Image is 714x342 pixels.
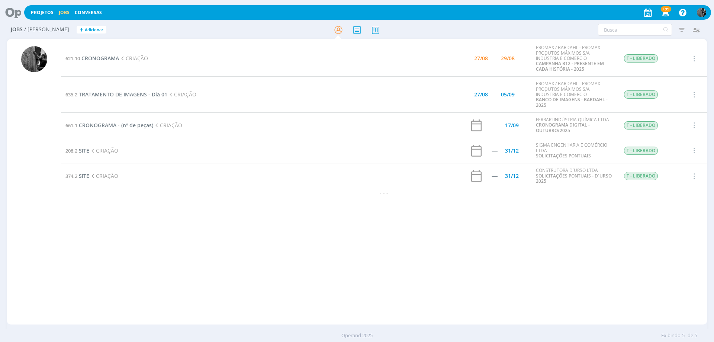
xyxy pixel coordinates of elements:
div: - - - [61,189,707,197]
a: 621.10CRONOGRAMA [65,55,119,62]
span: CRONOGRAMA [81,55,119,62]
span: 621.10 [65,55,80,62]
div: 05/09 [501,92,515,97]
span: SITE [79,147,89,154]
div: PROMAX / BARDAHL - PROMAX PRODUTOS MÁXIMOS S/A INDÚSTRIA E COMÉRCIO [536,81,612,108]
button: +Adicionar [77,26,106,34]
span: T - LIBERADO [624,172,658,180]
span: Exibindo [661,332,681,339]
a: 208.2SITE [65,147,89,154]
div: 31/12 [505,148,519,153]
div: 27/08 [474,92,488,97]
a: 374.2SITE [65,172,89,179]
span: CRONOGRAMA - (nº de peças) [79,122,153,129]
a: CRONOGRAMA DIGITAL - OUTUBRO/2025 [536,122,590,133]
span: T - LIBERADO [624,54,658,63]
span: Jobs [11,26,23,33]
span: CRIAÇÃO [167,91,196,98]
span: CRIAÇÃO [119,55,148,62]
span: SITE [79,172,89,179]
div: 17/09 [505,123,519,128]
span: +99 [661,6,671,12]
button: Projetos [29,10,56,16]
span: CRIAÇÃO [153,122,182,129]
span: Adicionar [85,28,103,32]
span: 661.1 [65,122,77,129]
span: / [PERSON_NAME] [24,26,69,33]
span: + [80,26,83,34]
span: de [688,332,693,339]
a: Jobs [59,9,70,16]
img: P [21,46,47,72]
a: CAMPANHA B12 - PRESENTE EM CADA HISTÓRIA - 2025 [536,60,604,72]
div: SIGMA ENGENHARIA E COMÉRCIO LTDA [536,143,612,159]
span: T - LIBERADO [624,90,658,99]
span: ----- [492,91,497,98]
div: CONSTRUTORA D´URSO LTDA [536,168,612,184]
a: 661.1CRONOGRAMA - (nº de peças) [65,122,153,129]
span: TRATAMENTO DE IMAGENS - Dia 01 [79,91,167,98]
img: P [697,8,706,17]
button: +99 [657,6,673,19]
span: CRIAÇÃO [89,172,118,179]
span: 635.2 [65,91,77,98]
span: T - LIBERADO [624,121,658,130]
div: ----- [492,148,497,153]
button: P [697,6,707,19]
span: 374.2 [65,173,77,179]
span: T - LIBERADO [624,147,658,155]
span: 5 [695,332,697,339]
div: 27/08 [474,56,488,61]
span: ----- [492,55,497,62]
a: BANCO DE IMAGENS - BARDAHL - 2025 [536,96,608,108]
div: ----- [492,173,497,179]
div: 31/12 [505,173,519,179]
span: 208.2 [65,147,77,154]
a: SOLICITAÇÕES PONTUAIS [536,153,591,159]
div: PROMAX / BARDAHL - PROMAX PRODUTOS MÁXIMOS S/A INDÚSTRIA E COMÉRCIO [536,45,612,72]
div: FERRARI INDÚSTRIA QUÍMICA LTDA [536,117,612,133]
div: 29/08 [501,56,515,61]
a: 635.2TRATAMENTO DE IMAGENS - Dia 01 [65,91,167,98]
input: Busca [598,24,672,36]
a: Projetos [31,9,54,16]
span: CRIAÇÃO [89,147,118,154]
a: Conversas [75,9,102,16]
button: Conversas [73,10,104,16]
a: SOLICITAÇÕES PONTUAIS - D´URSO 2025 [536,173,612,184]
button: Jobs [57,10,72,16]
div: ----- [492,123,497,128]
span: 5 [682,332,685,339]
